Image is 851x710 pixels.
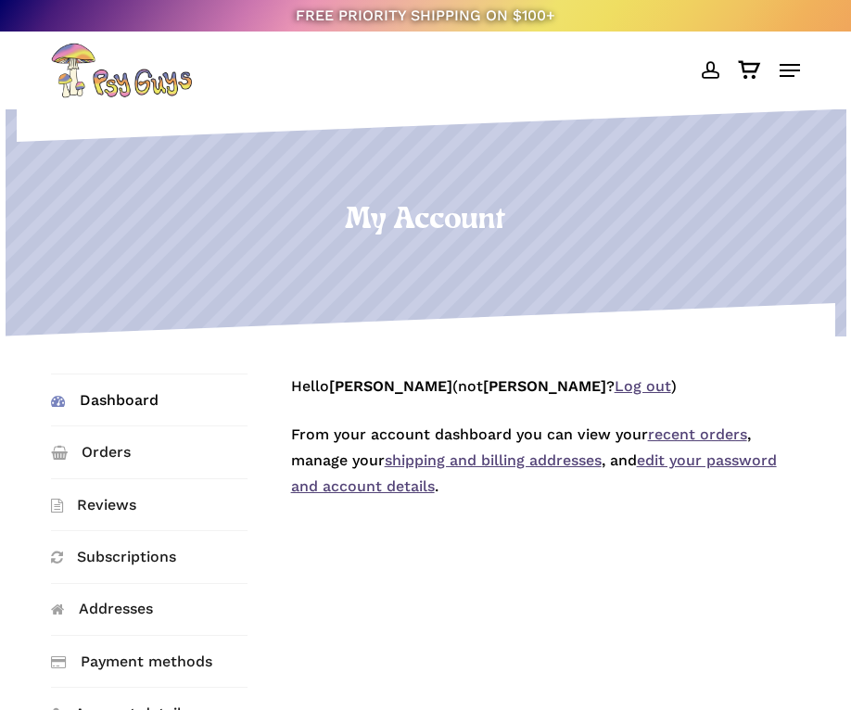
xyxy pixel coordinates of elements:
[51,636,248,687] a: Payment methods
[729,43,770,98] a: Cart
[648,425,747,443] a: recent orders
[483,377,606,395] strong: [PERSON_NAME]
[51,584,248,635] a: Addresses
[780,61,800,80] a: Navigation Menu
[51,374,248,425] a: Dashboard
[385,451,602,469] a: shipping and billing addresses
[51,531,248,582] a: Subscriptions
[51,426,248,477] a: Orders
[51,479,248,530] a: Reviews
[329,377,452,395] strong: [PERSON_NAME]
[291,374,800,422] p: Hello (not ? )
[51,43,192,98] img: PsyGuys
[615,377,671,395] a: Log out
[291,422,800,522] p: From your account dashboard you can view your , manage your , and .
